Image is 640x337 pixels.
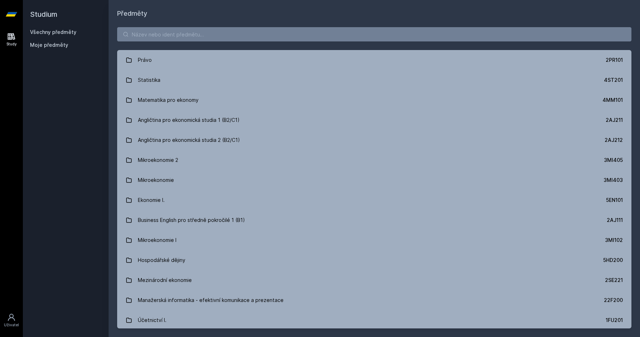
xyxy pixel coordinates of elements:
[138,193,165,207] div: Ekonomie I.
[117,270,631,290] a: Mezinárodní ekonomie 2SE221
[605,237,623,244] div: 3MI102
[138,133,240,147] div: Angličtina pro ekonomická studia 2 (B2/C1)
[138,313,166,327] div: Účetnictví I.
[605,277,623,284] div: 2SE221
[138,273,192,287] div: Mezinárodní ekonomie
[607,217,623,224] div: 2AJ111
[117,170,631,190] a: Mikroekonomie 3MI403
[138,113,240,127] div: Angličtina pro ekonomická studia 1 (B2/C1)
[605,137,623,144] div: 2AJ212
[602,96,623,104] div: 4MM101
[604,177,623,184] div: 3MI403
[604,76,623,84] div: 4ST201
[1,309,21,331] a: Uživatel
[117,9,631,19] h1: Předměty
[117,230,631,250] a: Mikroekonomie I 3MI102
[117,290,631,310] a: Manažerská informatika - efektivní komunikace a prezentace 22F200
[138,53,152,67] div: Právo
[117,150,631,170] a: Mikroekonomie 2 3MI405
[117,50,631,70] a: Právo 2PR101
[117,310,631,330] a: Účetnictví I. 1FU201
[606,197,623,204] div: 5EN101
[4,322,19,328] div: Uživatel
[117,250,631,270] a: Hospodářské dějiny 5HD200
[1,29,21,50] a: Study
[117,27,631,41] input: Název nebo ident předmětu…
[138,233,176,247] div: Mikroekonomie I
[138,73,160,87] div: Statistika
[117,190,631,210] a: Ekonomie I. 5EN101
[117,130,631,150] a: Angličtina pro ekonomická studia 2 (B2/C1) 2AJ212
[606,56,623,64] div: 2PR101
[138,213,245,227] div: Business English pro středně pokročilé 1 (B1)
[30,41,68,49] span: Moje předměty
[138,173,174,187] div: Mikroekonomie
[606,317,623,324] div: 1FU201
[603,257,623,264] div: 5HD200
[138,93,199,107] div: Matematika pro ekonomy
[30,29,76,35] a: Všechny předměty
[117,110,631,130] a: Angličtina pro ekonomická studia 1 (B2/C1) 2AJ211
[138,253,185,267] div: Hospodářské dějiny
[138,153,178,167] div: Mikroekonomie 2
[606,117,623,124] div: 2AJ211
[117,90,631,110] a: Matematika pro ekonomy 4MM101
[6,41,17,47] div: Study
[138,293,284,307] div: Manažerská informatika - efektivní komunikace a prezentace
[117,210,631,230] a: Business English pro středně pokročilé 1 (B1) 2AJ111
[117,70,631,90] a: Statistika 4ST201
[604,297,623,304] div: 22F200
[604,157,623,164] div: 3MI405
